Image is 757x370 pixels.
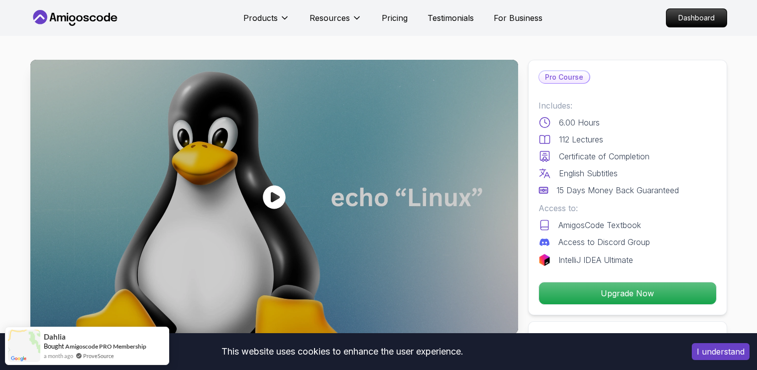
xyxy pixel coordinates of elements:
[666,9,727,27] p: Dashboard
[556,184,679,196] p: 15 Days Money Back Guaranteed
[44,352,73,360] span: a month ago
[44,333,66,341] span: Dahlia
[692,343,750,360] button: Accept cookies
[558,219,641,231] p: AmigosCode Textbook
[243,12,278,24] p: Products
[310,12,350,24] p: Resources
[243,12,290,32] button: Products
[428,12,474,24] a: Testimonials
[558,254,633,266] p: IntelliJ IDEA Ultimate
[83,352,114,360] a: ProveSource
[8,330,40,362] img: provesource social proof notification image
[539,282,717,305] button: Upgrade Now
[494,12,542,24] a: For Business
[539,254,550,266] img: jetbrains logo
[559,167,618,179] p: English Subtitles
[382,12,408,24] a: Pricing
[65,343,146,350] a: Amigoscode PRO Membership
[310,12,362,32] button: Resources
[559,150,649,162] p: Certificate of Completion
[559,117,600,128] p: 6.00 Hours
[539,202,717,214] p: Access to:
[7,341,677,363] div: This website uses cookies to enhance the user experience.
[539,282,716,304] p: Upgrade Now
[539,71,589,83] p: Pro Course
[666,8,727,27] a: Dashboard
[539,100,717,112] p: Includes:
[539,332,717,346] h2: Share this Course
[44,342,64,350] span: Bought
[559,133,603,145] p: 112 Lectures
[558,236,650,248] p: Access to Discord Group
[695,308,757,355] iframe: chat widget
